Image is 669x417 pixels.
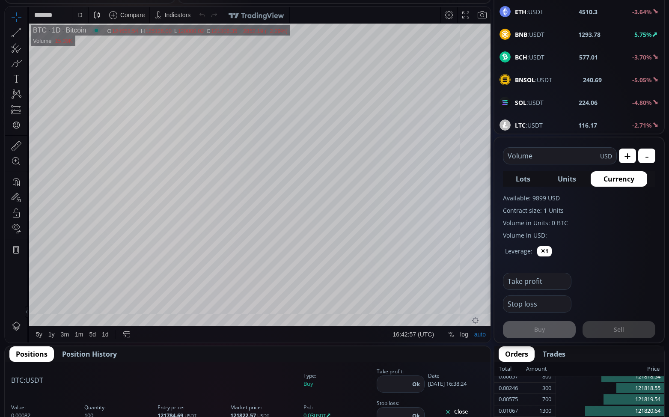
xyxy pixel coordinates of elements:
[31,324,37,331] div: 5y
[169,21,172,27] div: L
[542,383,551,394] div: 300
[505,349,528,359] span: Orders
[515,53,527,61] b: BCH
[542,371,551,382] div: 800
[202,21,206,27] div: C
[20,299,24,311] div: Hide Drawings Toolbar
[537,246,552,256] button: ✕1
[543,349,565,359] span: Trades
[515,98,544,107] span: :USDT
[632,76,652,84] b: -5.05%
[515,53,544,62] span: :USDT
[604,174,634,184] span: Currency
[107,21,133,27] div: 124658.54
[115,5,140,12] div: Compare
[499,394,518,405] div: 0.00575
[499,383,518,394] div: 0.00246
[583,75,602,84] b: 240.69
[97,324,104,331] div: 1d
[160,5,186,12] div: Indicators
[542,394,551,405] div: 700
[515,8,526,16] b: ETH
[115,319,128,336] div: Go to
[556,383,664,394] div: 121818.55
[11,375,24,385] b: BTC
[55,20,81,27] div: Bitcoin
[136,21,140,27] div: H
[84,324,91,331] div: 5d
[87,20,95,27] div: Market open
[385,319,432,336] button: 16:42:57 (UTC)
[632,53,652,61] b: -3.70%
[499,371,518,382] div: 0.00657
[591,171,647,187] button: Currency
[515,121,543,130] span: :USDT
[634,30,652,39] b: 5.75%
[426,369,486,392] span: [DATE] 16:38:24
[556,405,664,417] div: 121820.64
[235,21,282,27] div: −2852.19 (−2.29%)
[503,231,655,240] label: Volume in USD:
[62,349,117,359] span: Position History
[466,319,484,336] div: Toggle Auto Scale
[515,7,544,16] span: :USDT
[9,346,54,362] button: Positions
[469,324,481,331] div: auto
[28,20,42,27] div: BTC
[28,31,46,37] div: Volume
[516,174,530,184] span: Lots
[545,171,589,187] button: Units
[499,363,526,375] div: Total
[503,194,655,203] label: Available: 9899 USD
[505,247,532,256] label: Leverage:
[410,379,422,389] button: Ok
[556,394,664,405] div: 121819.54
[503,206,655,215] label: Contract size: 1 Units
[455,324,463,331] div: log
[579,7,598,16] b: 4510.3
[73,5,77,12] div: D
[172,21,199,27] div: 120800.02
[102,21,107,27] div: O
[11,375,43,385] span: :USDT
[499,346,535,362] button: Orders
[515,30,544,39] span: :USDT
[619,149,636,163] button: +
[526,363,547,375] div: Amount
[8,114,15,122] div: 
[578,30,601,39] b: 1293.78
[638,149,655,163] button: -
[42,20,55,27] div: 1D
[56,324,64,331] div: 3m
[503,218,655,227] label: Volume in Units: 0 BTC
[600,152,612,161] span: USD
[56,346,123,362] button: Position History
[499,405,518,417] div: 0.01067
[515,30,527,39] b: BNB
[388,324,429,331] span: 16:42:57 (UTC)
[579,98,598,107] b: 224.06
[43,324,50,331] div: 1y
[632,121,652,129] b: -2.71%
[16,349,48,359] span: Positions
[632,98,652,107] b: -4.80%
[558,174,576,184] span: Units
[539,405,551,417] div: 1300
[515,121,526,129] b: LTC
[547,363,660,375] div: Price
[632,8,652,16] b: -3.64%
[503,171,543,187] button: Lots
[515,76,535,84] b: BNSOL
[536,346,572,362] button: Trades
[206,21,232,27] div: 121806.35
[302,369,375,392] span: Buy
[515,75,552,84] span: :USDT
[515,98,526,107] b: SOL
[50,31,67,37] div: 15.39K
[578,121,597,130] b: 116.17
[556,371,664,383] div: 121818.54
[579,53,598,62] b: 577.01
[140,21,166,27] div: 125126.00
[70,324,78,331] div: 1m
